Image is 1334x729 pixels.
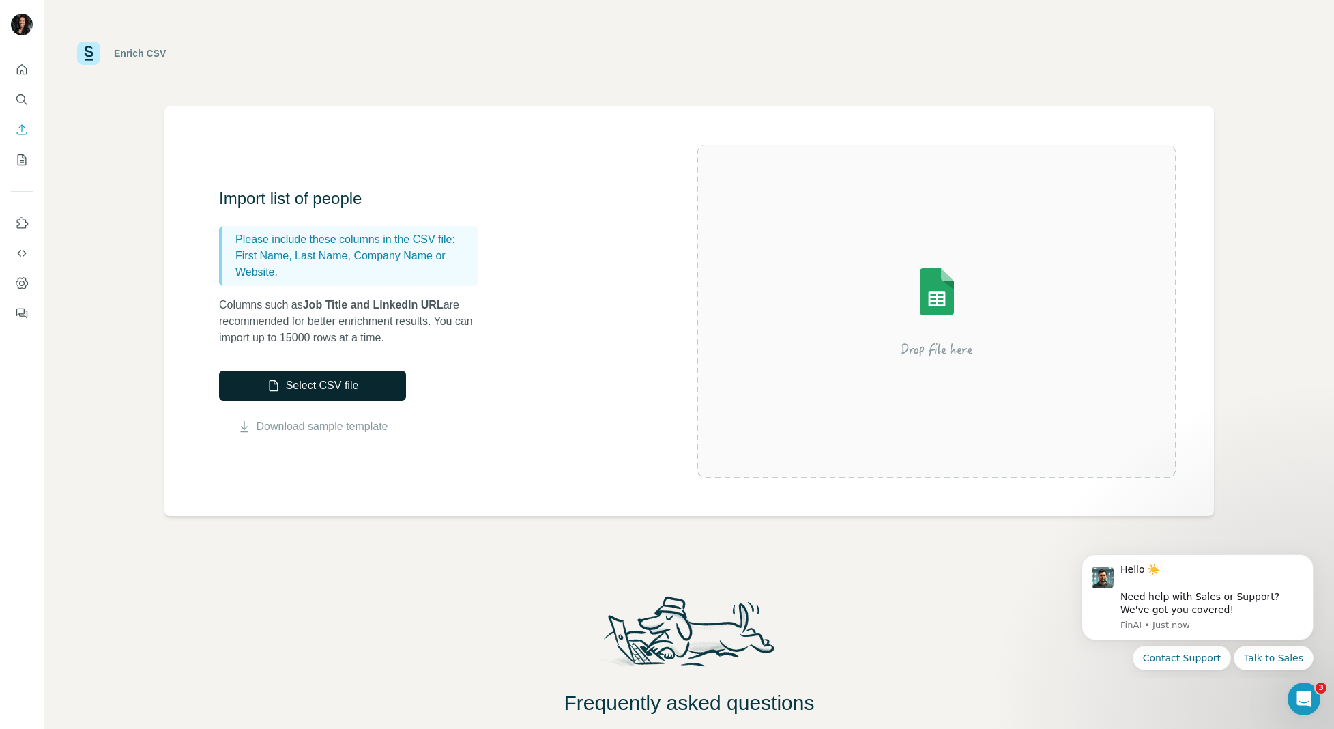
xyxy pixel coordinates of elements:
[11,271,33,296] button: Dashboard
[235,248,473,281] p: First Name, Last Name, Company Name or Website.
[303,299,444,311] span: Job Title and LinkedIn URL
[11,147,33,172] button: My lists
[77,42,100,65] img: Surfe Logo
[11,211,33,235] button: Use Surfe on LinkedIn
[219,418,406,435] button: Download sample template
[219,297,492,346] p: Columns such as are recommended for better enrichment results. You can import up to 15000 rows at...
[219,188,492,210] h3: Import list of people
[11,117,33,142] button: Enrich CSV
[11,14,33,35] img: Avatar
[11,301,33,326] button: Feedback
[1316,683,1326,694] span: 3
[591,592,787,680] img: Surfe Mascot Illustration
[11,57,33,82] button: Quick start
[11,241,33,266] button: Use Surfe API
[1288,683,1320,715] iframe: Intercom live chat
[257,418,388,435] a: Download sample template
[219,371,406,401] button: Select CSV file
[11,87,33,112] button: Search
[44,691,1334,715] h2: Frequently asked questions
[235,231,473,248] p: Please include these columns in the CSV file:
[114,46,166,60] div: Enrich CSV
[814,229,1060,393] img: Surfe Illustration - Drop file here or select below
[1061,542,1334,678] iframe: Intercom notifications message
